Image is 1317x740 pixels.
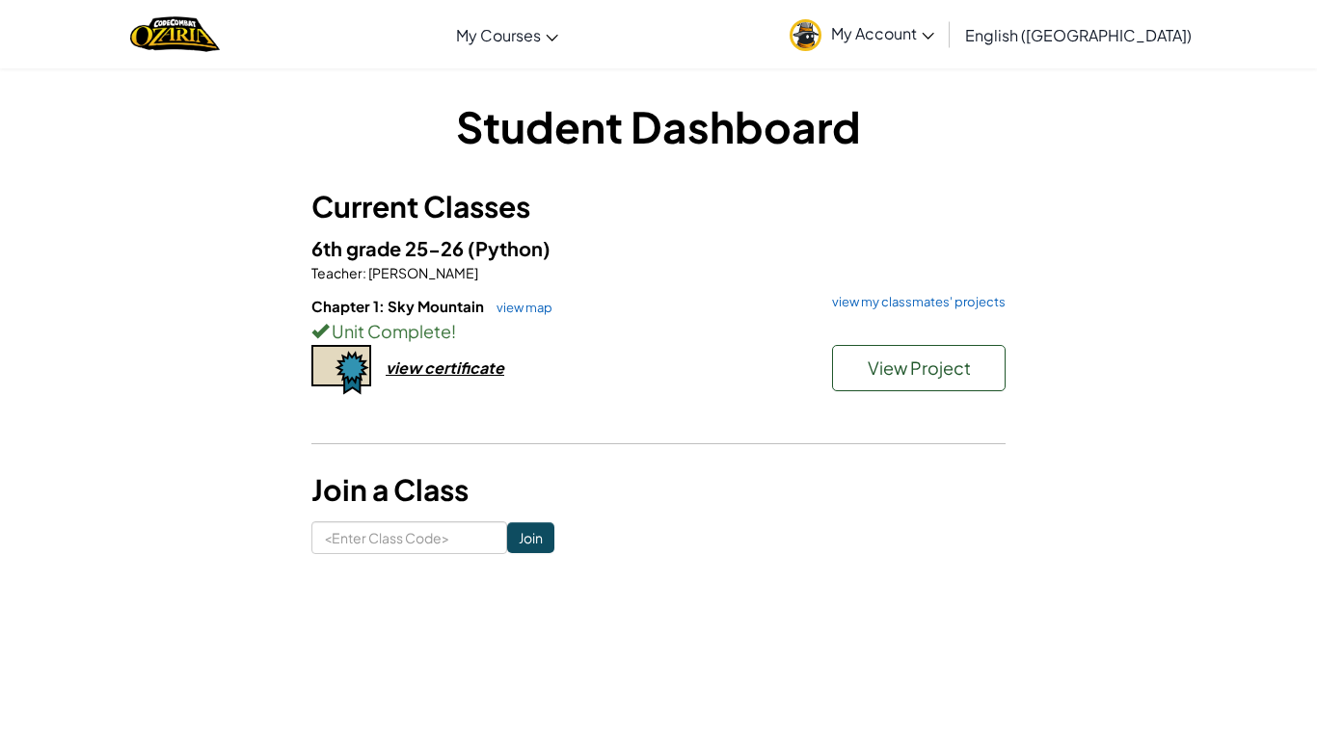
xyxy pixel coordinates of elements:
[329,320,451,342] span: Unit Complete
[311,96,1006,156] h1: Student Dashboard
[955,9,1201,61] a: English ([GEOGRAPHIC_DATA])
[386,357,504,378] div: view certificate
[311,185,1006,228] h3: Current Classes
[456,25,541,45] span: My Courses
[366,264,478,281] span: [PERSON_NAME]
[130,14,220,54] img: Home
[311,264,363,281] span: Teacher
[468,236,551,260] span: (Python)
[311,345,371,395] img: certificate-icon.png
[487,300,552,315] a: view map
[868,357,971,379] span: View Project
[965,25,1192,45] span: English ([GEOGRAPHIC_DATA])
[507,522,554,553] input: Join
[311,357,504,378] a: view certificate
[831,23,934,43] span: My Account
[311,297,487,315] span: Chapter 1: Sky Mountain
[130,14,220,54] a: Ozaria by CodeCombat logo
[451,320,456,342] span: !
[311,468,1006,512] h3: Join a Class
[311,236,468,260] span: 6th grade 25-26
[363,264,366,281] span: :
[446,9,568,61] a: My Courses
[822,296,1006,308] a: view my classmates' projects
[780,4,944,65] a: My Account
[311,521,507,554] input: <Enter Class Code>
[790,19,821,51] img: avatar
[832,345,1006,391] button: View Project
